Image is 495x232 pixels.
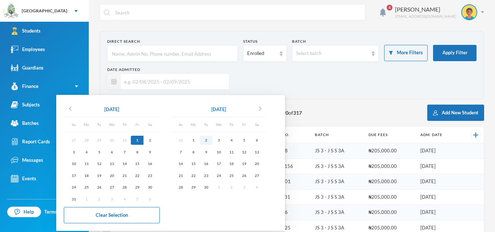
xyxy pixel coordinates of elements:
div: 16 [143,159,156,168]
button: chevron_right [254,104,267,115]
div: 7 [118,147,131,156]
input: e.g. 02/08/2025 - 02/09/2025 [121,73,225,90]
a: Help [7,207,41,218]
div: 25 [80,183,93,192]
button: chevron_left [64,104,77,115]
div: 10 [67,159,80,168]
div: Batch [292,39,379,44]
div: 22 [187,171,200,180]
div: 15 [131,159,143,168]
div: 29 [187,183,200,192]
div: 18 [80,171,93,180]
div: 31 [67,194,80,203]
div: 5 [238,136,250,145]
td: ₦205,000.00 [365,143,417,159]
div: 8 [131,147,143,156]
td: ₦205,000.00 [365,174,417,190]
div: Th [118,121,131,128]
div: 3 [212,136,225,145]
div: Tu [200,121,212,128]
div: 12 [238,147,250,156]
div: We [105,121,118,128]
div: 6 [250,136,263,145]
div: 26 [238,171,250,180]
div: Fr [238,121,250,128]
th: Adm. Date [417,127,460,143]
div: Messages [11,156,43,164]
th: Due Fees [365,127,417,143]
div: Batches [11,119,39,127]
div: Enrolled [247,50,276,57]
div: 1 [187,136,200,145]
td: JS 3 - J S S 3A [311,159,365,174]
div: Su [174,121,187,128]
td: [DATE] [417,174,460,190]
div: 14 [118,159,131,168]
div: [GEOGRAPHIC_DATA] [22,8,67,14]
button: Add New Student [427,105,484,121]
div: 24 [212,171,225,180]
button: Apply Filter [433,45,477,61]
div: 13 [250,147,263,156]
div: 11 [80,159,93,168]
div: Sa [143,121,156,128]
div: 20 [250,159,263,168]
div: Mo [80,121,93,128]
td: JS 3 - J S S 3A [311,174,365,190]
div: 14 [174,159,187,168]
td: [DATE] [417,143,460,159]
td: JS 3 - J S S 3A [311,205,365,220]
div: 22 [131,171,143,180]
button: More Filters [384,45,428,61]
div: 24 [67,183,80,192]
div: Select batch [296,50,369,57]
div: 21 [118,171,131,180]
div: 20 [105,171,118,180]
div: 2 [143,136,156,145]
div: Sa [250,121,263,128]
th: Batch [311,127,365,143]
div: Tu [93,121,105,128]
div: [DATE] [104,106,119,113]
img: search [104,9,110,16]
div: 30 [200,183,212,192]
img: STUDENT [462,5,477,20]
div: 28 [118,183,131,192]
div: 6 [105,147,118,156]
div: 10 [212,147,225,156]
div: [PERSON_NAME] [395,5,456,14]
div: 12 [93,159,105,168]
div: 29 [131,183,143,192]
div: 3 [67,147,80,156]
div: 1 [131,136,143,145]
div: 18 [225,159,238,168]
td: ₦205,000.00 [365,205,417,220]
span: 4 [387,5,392,10]
div: 30 [143,183,156,192]
div: 16 [200,159,212,168]
td: ₦205,000.00 [365,159,417,174]
img: logo [4,4,18,18]
input: Name, Admin No, Phone number, Email Address [111,46,234,62]
div: Fr [131,121,143,128]
td: JS 3 - J S S 3A [311,189,365,205]
div: 9 [143,147,156,156]
div: 9 [200,147,212,156]
div: Events [11,175,36,182]
div: 5 [93,147,105,156]
div: Employees [11,46,45,53]
div: 7 [174,147,187,156]
div: 27 [250,171,263,180]
div: 26 [93,183,105,192]
div: 4 [80,147,93,156]
div: 17 [212,159,225,168]
div: Th [225,121,238,128]
div: We [212,121,225,128]
td: [DATE] [417,189,460,205]
div: [DATE] [211,106,226,113]
div: [EMAIL_ADDRESS][DOMAIN_NAME] [395,14,456,19]
div: 19 [238,159,250,168]
td: [DATE] [417,159,460,174]
div: 8 [187,147,200,156]
div: Report Cards [11,138,50,145]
